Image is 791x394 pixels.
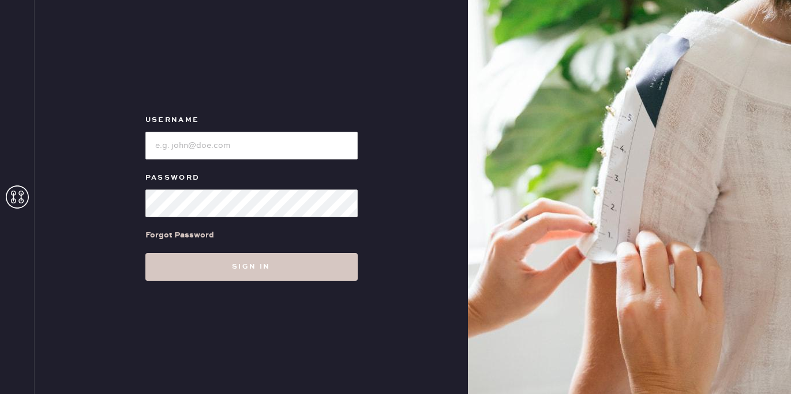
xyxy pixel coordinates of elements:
input: e.g. john@doe.com [145,132,358,159]
label: Password [145,171,358,185]
button: Sign in [145,253,358,281]
div: Forgot Password [145,229,214,241]
a: Forgot Password [145,217,214,253]
label: Username [145,113,358,127]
